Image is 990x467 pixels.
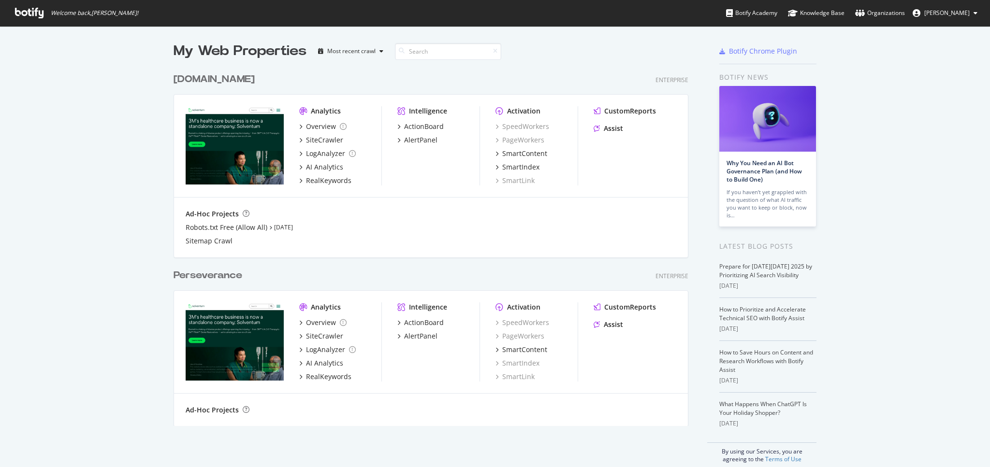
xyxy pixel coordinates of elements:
div: CustomReports [604,302,656,312]
div: CustomReports [604,106,656,116]
div: AI Analytics [306,162,343,172]
a: ActionBoard [397,122,444,131]
div: Enterprise [655,76,688,84]
div: Overview [306,122,336,131]
div: [DATE] [719,325,816,333]
a: PageWorkers [495,135,544,145]
a: SmartLink [495,176,535,185]
div: Analytics [311,302,341,312]
div: Assist [604,124,623,133]
div: Assist [604,320,623,329]
a: LogAnalyzer [299,345,356,354]
div: ActionBoard [404,122,444,131]
a: Botify Chrome Plugin [719,46,797,56]
div: Intelligence [409,106,447,116]
a: ActionBoard [397,318,444,327]
button: Most recent crawl [314,43,387,59]
button: [PERSON_NAME] [905,5,985,21]
div: grid [174,61,696,426]
a: AI Analytics [299,162,343,172]
span: Judson Turk [924,9,970,17]
a: Sitemap Crawl [186,236,233,246]
div: Analytics [311,106,341,116]
a: Overview [299,318,347,327]
div: SmartIndex [502,162,539,172]
a: SmartIndex [495,358,539,368]
a: LogAnalyzer [299,149,356,158]
div: [DOMAIN_NAME] [174,72,255,86]
a: [DOMAIN_NAME] [174,72,259,86]
a: SmartContent [495,149,547,158]
a: Assist [594,124,623,133]
img: solventum.com [186,106,284,184]
a: SmartContent [495,345,547,354]
a: SpeedWorkers [495,122,549,131]
a: CustomReports [594,106,656,116]
img: solventum-perserverance.com [186,302,284,381]
div: SiteCrawler [306,331,343,341]
a: Assist [594,320,623,329]
a: SiteCrawler [299,135,343,145]
div: Activation [507,106,540,116]
div: Ad-Hoc Projects [186,405,239,415]
div: Ad-Hoc Projects [186,209,239,219]
a: Why You Need an AI Bot Governance Plan (and How to Build One) [727,159,802,184]
div: SmartContent [502,149,547,158]
a: AlertPanel [397,135,437,145]
div: RealKeywords [306,372,351,382]
a: Robots.txt Free (Allow All) [186,223,267,232]
div: Botify news [719,72,816,83]
a: How to Save Hours on Content and Research Workflows with Botify Assist [719,348,813,374]
div: Intelligence [409,302,447,312]
div: By using our Services, you are agreeing to the [707,442,816,463]
a: [DATE] [274,223,293,231]
a: AI Analytics [299,358,343,368]
div: AlertPanel [404,331,437,341]
div: Latest Blog Posts [719,241,816,252]
div: AlertPanel [404,135,437,145]
img: Why You Need an AI Bot Governance Plan (and How to Build One) [719,86,816,152]
a: SmartLink [495,372,535,382]
div: LogAnalyzer [306,149,345,158]
a: Perseverance [174,269,246,283]
a: How to Prioritize and Accelerate Technical SEO with Botify Assist [719,305,806,322]
a: PageWorkers [495,331,544,341]
div: Botify Academy [726,8,777,18]
div: Activation [507,302,540,312]
div: LogAnalyzer [306,345,345,354]
a: SmartIndex [495,162,539,172]
div: Knowledge Base [788,8,844,18]
div: My Web Properties [174,42,306,61]
div: Enterprise [655,272,688,280]
a: CustomReports [594,302,656,312]
a: RealKeywords [299,372,351,382]
span: Welcome back, [PERSON_NAME] ! [51,9,138,17]
div: AI Analytics [306,358,343,368]
a: Overview [299,122,347,131]
a: Terms of Use [765,455,801,463]
div: [DATE] [719,376,816,385]
a: SiteCrawler [299,331,343,341]
div: [DATE] [719,419,816,428]
div: SmartContent [502,345,547,354]
div: RealKeywords [306,176,351,185]
div: Perseverance [174,269,242,283]
div: If you haven’t yet grappled with the question of what AI traffic you want to keep or block, now is… [727,188,809,219]
div: Overview [306,318,336,327]
div: [DATE] [719,282,816,290]
a: RealKeywords [299,176,351,185]
div: ActionBoard [404,318,444,327]
div: Botify Chrome Plugin [729,46,797,56]
div: Organizations [855,8,905,18]
a: AlertPanel [397,331,437,341]
a: What Happens When ChatGPT Is Your Holiday Shopper? [719,400,807,417]
input: Search [395,43,501,60]
div: Most recent crawl [327,48,376,54]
